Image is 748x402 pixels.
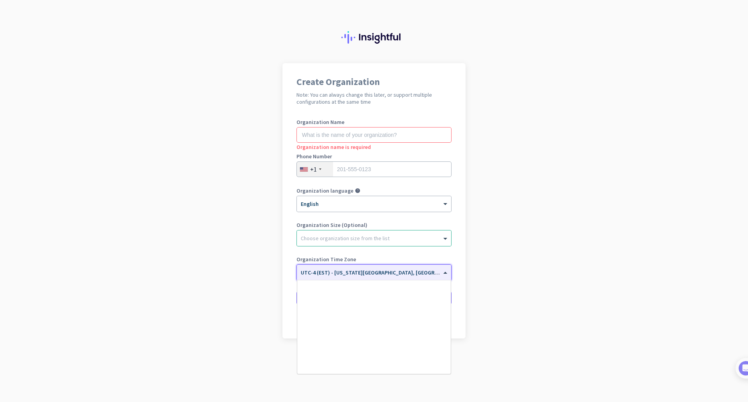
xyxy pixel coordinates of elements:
label: Organization language [296,188,353,193]
div: Go back [296,319,452,324]
h2: Note: You can always change this later, or support multiple configurations at the same time [296,91,452,105]
img: Insightful [341,31,407,44]
h1: Create Organization [296,77,452,87]
div: Options List [297,280,451,374]
i: help [355,188,360,193]
input: What is the name of your organization? [296,127,452,143]
label: Organization Time Zone [296,257,452,262]
button: Create Organization [296,291,452,305]
label: Organization Name [296,119,452,125]
label: Organization Size (Optional) [296,222,452,228]
input: 201-555-0123 [296,161,452,177]
label: Phone Number [296,154,452,159]
span: Organization name is required [296,143,371,151]
div: +1 [310,165,317,173]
